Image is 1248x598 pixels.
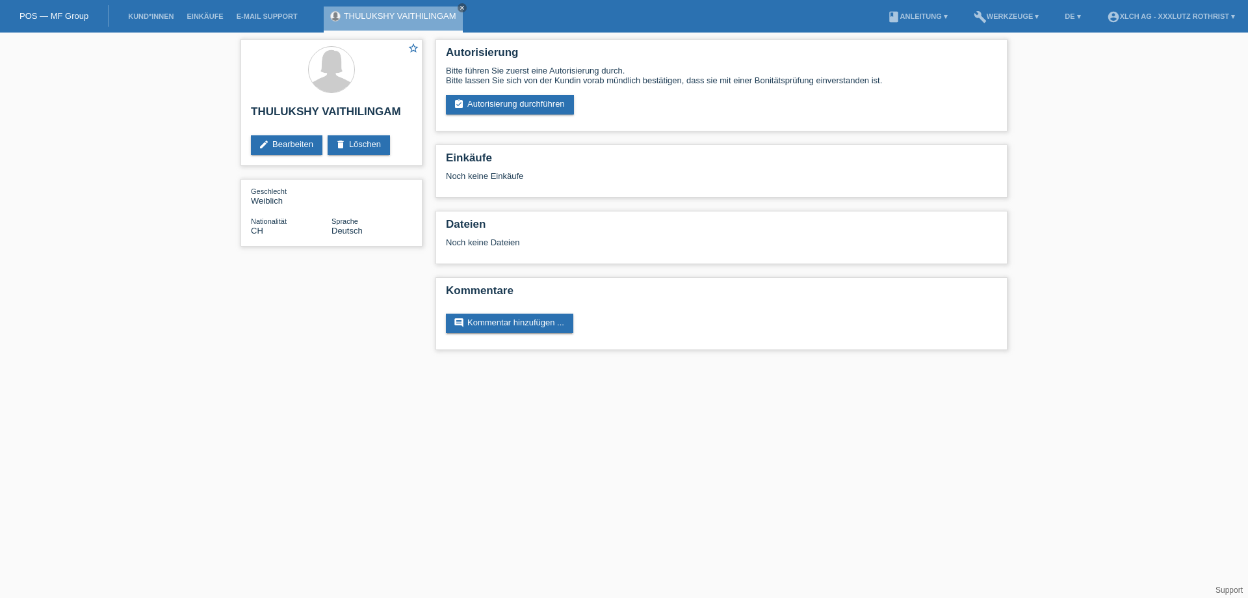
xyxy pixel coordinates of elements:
i: account_circle [1107,10,1120,23]
i: comment [454,318,464,328]
a: Support [1215,586,1243,595]
a: POS — MF Group [19,11,88,21]
h2: THULUKSHY VAITHILINGAM [251,105,412,125]
a: star_border [408,42,419,56]
h2: Dateien [446,218,997,238]
h2: Kommentare [446,284,997,304]
a: buildWerkzeuge ▾ [967,12,1046,20]
a: assignment_turned_inAutorisierung durchführen [446,95,574,115]
span: Nationalität [251,217,287,225]
div: Weiblich [251,186,331,206]
a: deleteLöschen [328,135,390,155]
span: Geschlecht [251,187,287,195]
a: bookAnleitung ▾ [881,12,954,20]
i: close [459,5,465,11]
span: Sprache [331,217,358,225]
a: commentKommentar hinzufügen ... [446,314,573,333]
a: editBearbeiten [251,135,322,155]
div: Noch keine Einkäufe [446,171,997,191]
a: close [458,3,467,12]
div: Bitte führen Sie zuerst eine Autorisierung durch. Bitte lassen Sie sich von der Kundin vorab münd... [446,66,997,85]
a: Kund*innen [122,12,180,20]
a: account_circleXLCH AG - XXXLutz Rothrist ▾ [1100,12,1241,20]
i: star_border [408,42,419,54]
div: Noch keine Dateien [446,238,843,247]
h2: Autorisierung [446,46,997,66]
i: book [887,10,900,23]
i: build [974,10,987,23]
a: E-Mail Support [230,12,304,20]
h2: Einkäufe [446,152,997,171]
a: Einkäufe [180,12,229,20]
a: THULUKSHY VAITHILINGAM [344,11,456,21]
a: DE ▾ [1058,12,1087,20]
i: edit [259,139,269,150]
span: Schweiz [251,226,263,236]
i: delete [335,139,346,150]
i: assignment_turned_in [454,99,464,109]
span: Deutsch [331,226,363,236]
